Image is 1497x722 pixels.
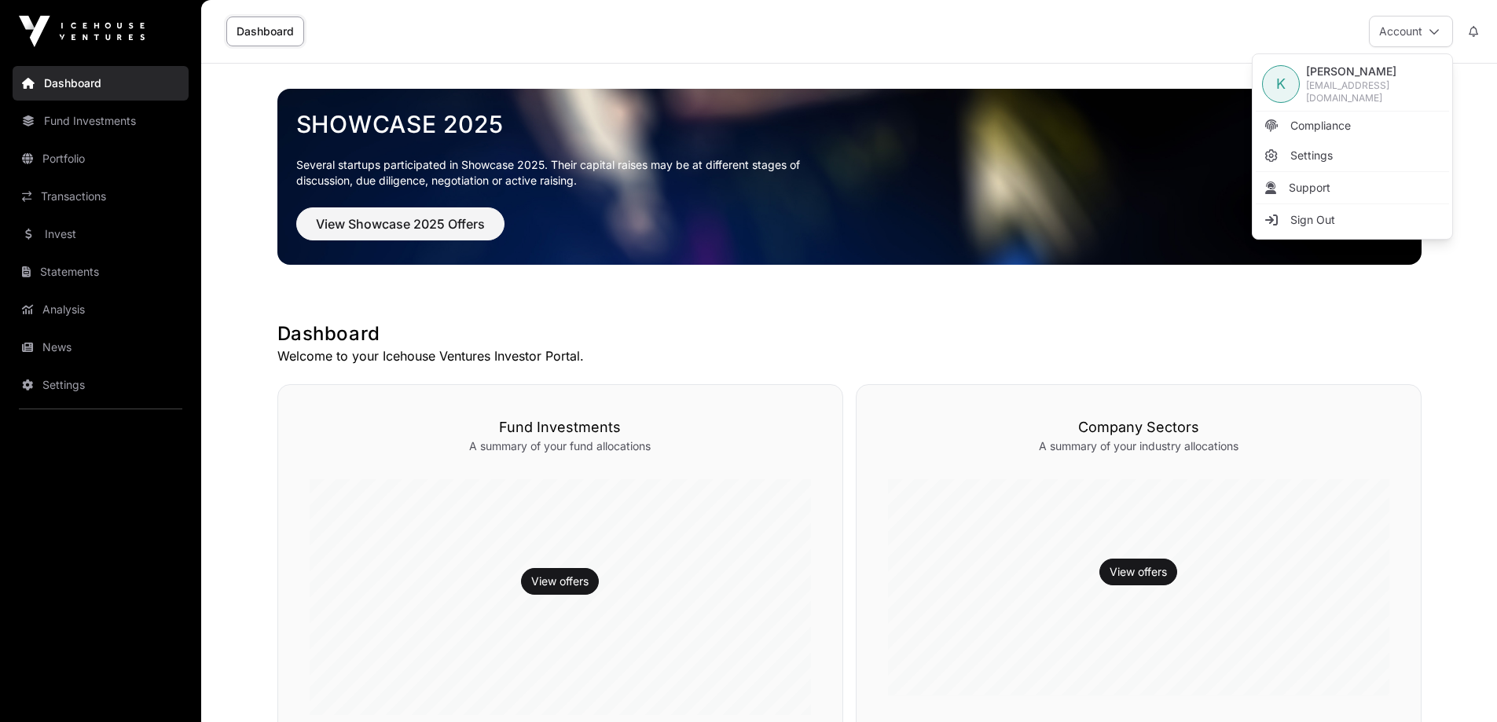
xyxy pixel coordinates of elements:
[888,438,1389,454] p: A summary of your industry allocations
[316,214,485,233] span: View Showcase 2025 Offers
[13,255,189,289] a: Statements
[13,217,189,251] a: Invest
[1290,148,1333,163] span: Settings
[13,330,189,365] a: News
[1099,559,1177,585] button: View offers
[13,66,189,101] a: Dashboard
[277,346,1422,365] p: Welcome to your Icehouse Ventures Investor Portal.
[13,179,189,214] a: Transactions
[310,438,811,454] p: A summary of your fund allocations
[888,416,1389,438] h3: Company Sectors
[13,292,189,327] a: Analysis
[521,568,599,595] button: View offers
[531,574,589,589] a: View offers
[13,104,189,138] a: Fund Investments
[296,223,505,239] a: View Showcase 2025 Offers
[310,416,811,438] h3: Fund Investments
[13,368,189,402] a: Settings
[1289,180,1330,196] span: Support
[296,110,1403,138] a: Showcase 2025
[1256,112,1449,140] a: Compliance
[1369,16,1453,47] button: Account
[1256,206,1449,234] li: Sign Out
[1110,564,1167,580] a: View offers
[13,141,189,176] a: Portfolio
[226,16,304,46] a: Dashboard
[1256,141,1449,170] a: Settings
[277,321,1422,346] h1: Dashboard
[1306,79,1443,104] span: [EMAIL_ADDRESS][DOMAIN_NAME]
[1290,118,1351,134] span: Compliance
[296,207,505,240] button: View Showcase 2025 Offers
[1276,73,1286,95] span: K
[1290,212,1335,228] span: Sign Out
[277,89,1422,265] img: Showcase 2025
[1256,174,1449,202] li: Support
[1306,64,1443,79] span: [PERSON_NAME]
[1418,647,1497,722] iframe: Chat Widget
[296,157,824,189] p: Several startups participated in Showcase 2025. Their capital raises may be at different stages o...
[19,16,145,47] img: Icehouse Ventures Logo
